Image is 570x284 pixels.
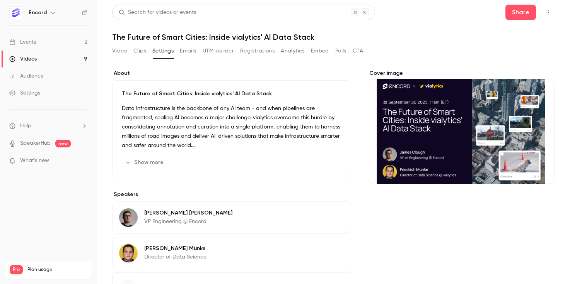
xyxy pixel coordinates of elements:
label: Speakers [112,191,352,198]
h6: Encord [29,9,47,17]
p: Data infrastructure is the backbone of any AI team - and when pipelines are fragmented, scaling A... [122,104,343,150]
span: What's new [20,157,49,165]
button: Polls [335,45,346,57]
p: Director of Data Science [144,253,206,261]
img: Friedrich Münke [119,244,138,262]
div: Events [9,38,36,46]
div: Friedrich Münke[PERSON_NAME] MünkeDirector of Data Science [112,237,352,269]
button: Show more [122,156,168,169]
button: Emails [180,45,196,57]
span: new [55,140,71,147]
p: The Future of Smart Cities: Inside vialytics' AI Data Stack [122,90,343,98]
button: Analytics [281,45,305,57]
iframe: Noticeable Trigger [78,157,87,164]
label: Cover image [368,69,555,77]
p: [PERSON_NAME] [PERSON_NAME] [144,209,232,217]
div: Settings [9,89,40,97]
img: Encord [10,7,22,19]
section: Cover image [368,69,555,184]
button: Share [505,5,536,20]
label: About [112,69,352,77]
li: help-dropdown-opener [9,122,87,130]
button: Embed [311,45,329,57]
button: UTM builder [203,45,234,57]
button: Registrations [240,45,275,57]
h1: The Future of Smart Cities: Inside vialytics' AI Data Stack [112,32,555,42]
button: Top Bar Actions [542,6,555,19]
button: Clips [133,45,146,57]
button: Settings [152,45,174,57]
span: Plan usage [27,267,87,273]
button: CTA [353,45,363,57]
a: SpeakerHub [20,139,51,147]
div: Audience [9,72,44,80]
div: James Clough[PERSON_NAME] [PERSON_NAME]VP Engineering @ Encord [112,201,352,234]
span: Help [20,122,31,130]
span: Pro [10,265,23,274]
img: James Clough [119,208,138,227]
button: Video [112,45,127,57]
div: Videos [9,55,37,63]
div: Search for videos or events [119,8,196,17]
p: [PERSON_NAME] Münke [144,245,206,252]
p: VP Engineering @ Encord [144,218,232,225]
